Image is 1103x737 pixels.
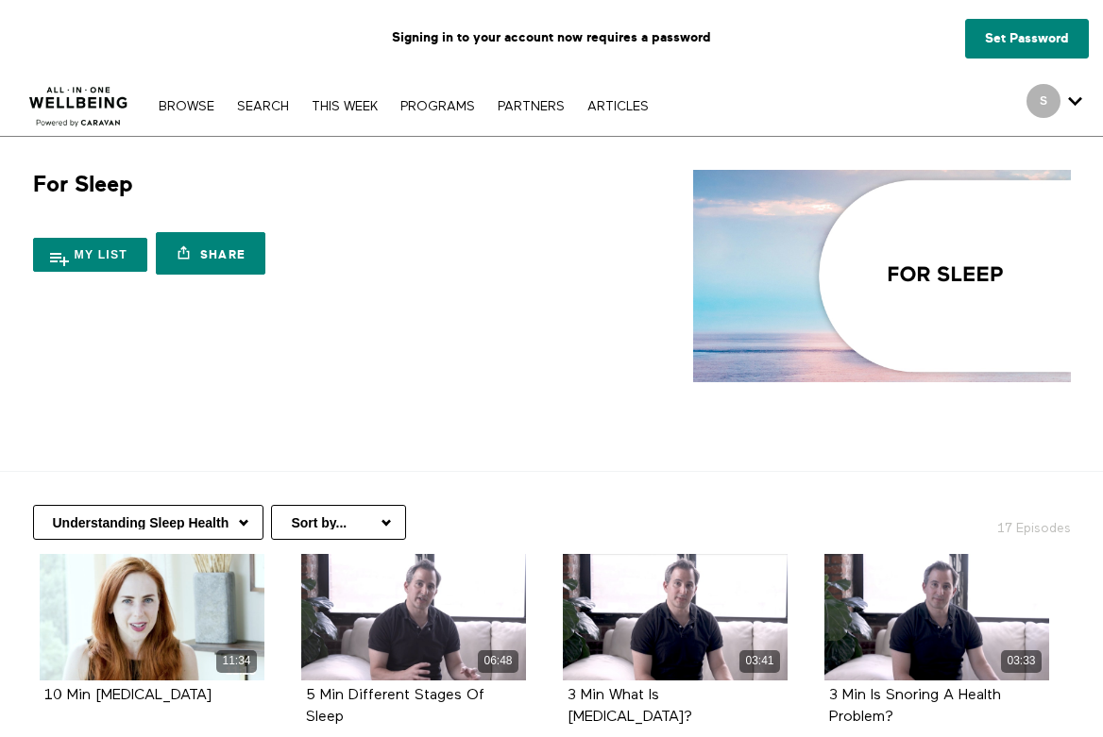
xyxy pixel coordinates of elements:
div: 03:41 [739,650,780,672]
a: 5 Min Different Stages Of Sleep [306,688,484,724]
a: Set Password [965,19,1089,59]
button: My list [33,238,148,272]
img: For Sleep [693,170,1071,382]
a: THIS WEEK [302,100,387,113]
a: 10 Min [MEDICAL_DATA] [44,688,212,702]
a: 10 Min Sleep Hygiene 11:34 [40,554,264,680]
div: 03:33 [1001,650,1042,672]
strong: 10 Min Sleep Hygiene [44,688,212,703]
nav: Primary [149,96,657,115]
a: 5 Min Different Stages Of Sleep 06:48 [301,554,526,680]
a: Share [156,232,265,275]
div: 06:48 [478,650,518,672]
div: 11:34 [216,650,257,672]
a: 3 Min Is Snoring A Health Problem? [829,688,1001,724]
div: Secondary [1012,75,1096,136]
h1: For Sleep [33,170,133,199]
a: Browse [149,100,224,113]
a: ARTICLES [578,100,658,113]
strong: 3 Min What Is Obstructive Sleep Apnea? [568,688,692,725]
a: PROGRAMS [391,100,484,113]
a: 3 Min What Is [MEDICAL_DATA]? [568,688,692,724]
img: CARAVAN [22,73,136,129]
a: 3 Min Is Snoring A Health Problem? 03:33 [824,554,1049,680]
h2: 17 Episodes [894,505,1081,538]
a: PARTNERS [488,100,574,113]
a: Search [228,100,298,113]
strong: 5 Min Different Stages Of Sleep [306,688,484,725]
a: 3 Min What Is Obstructive Sleep Apnea? 03:41 [563,554,788,680]
p: Signing in to your account now requires a password [14,14,1089,61]
strong: 3 Min Is Snoring A Health Problem? [829,688,1001,725]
